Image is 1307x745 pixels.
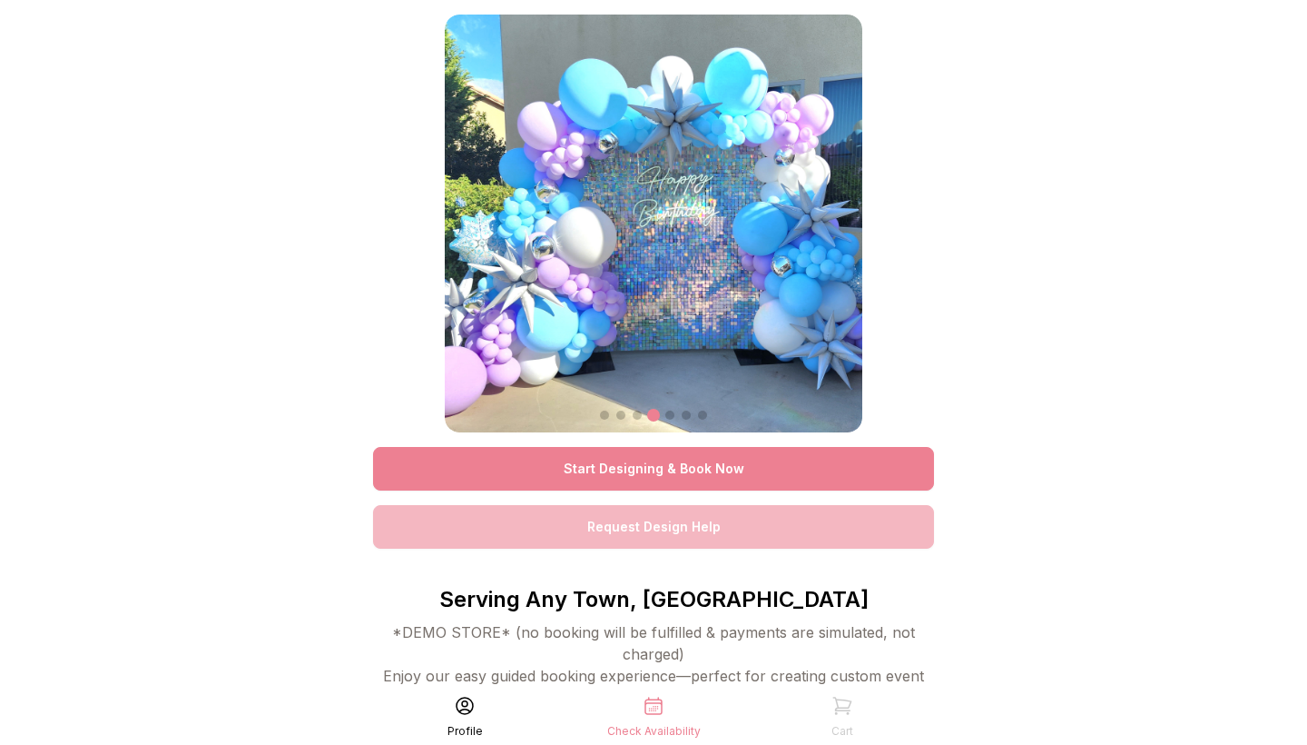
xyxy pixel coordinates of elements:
[373,505,934,549] a: Request Design Help
[373,447,934,491] a: Start Designing & Book Now
[831,724,853,739] div: Cart
[447,724,483,739] div: Profile
[373,585,934,614] p: Serving Any Town, [GEOGRAPHIC_DATA]
[607,724,701,739] div: Check Availability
